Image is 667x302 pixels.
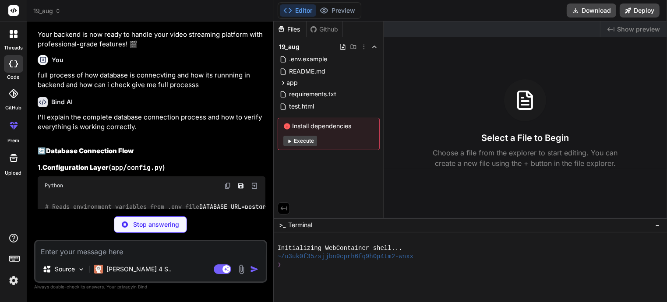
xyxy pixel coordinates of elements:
p: Always double-check its answers. Your in Bind [34,283,267,291]
label: prem [7,137,19,144]
p: Choose a file from the explorer to start editing. You can create a new file using the + button in... [427,147,623,169]
h3: 1. ( ) [38,163,265,173]
span: >_ [279,221,286,229]
button: Editor [280,4,316,17]
label: Upload [5,169,22,177]
img: Pick Models [78,266,85,273]
p: Your backend is now ready to handle your video streaming platform with professional-grade feature... [38,30,265,49]
strong: Database Connection Flow [46,147,134,155]
h2: 🔄 [38,146,265,156]
button: Download [567,4,616,18]
label: threads [4,44,23,52]
p: full process of how database is connecvting and how its runnning in backend and how can i check g... [38,70,265,90]
button: Preview [316,4,359,17]
button: Save file [235,180,247,192]
p: Source [55,265,75,274]
div: Github [307,25,342,34]
span: Show preview [617,25,660,34]
code: DATABASE_URL=postgresql://postgres:[EMAIL_ADDRESS][DOMAIN_NAME]: /postgres [45,202,470,211]
span: app [287,78,298,87]
img: icon [250,265,259,274]
span: Python [45,183,63,190]
span: ❯ [278,261,282,269]
h6: You [52,56,64,64]
span: − [655,221,660,229]
button: Execute [283,136,317,146]
span: Initializing WebContainer shell... [278,244,402,253]
p: I'll explain the complete database connection process and how to verify everything is working cor... [38,112,265,132]
h3: Select a File to Begin [481,132,569,144]
p: [PERSON_NAME] 4 S.. [106,265,172,274]
span: privacy [117,284,133,289]
div: Files [274,25,306,34]
p: Stop answering [133,220,179,229]
h6: Bind AI [51,98,73,106]
span: ~/u3uk0f35zsjjbn9cprh6fq9h0p4tm2-wnxx [278,253,414,261]
button: Deploy [620,4,660,18]
span: Terminal [289,221,313,229]
code: app/config.py [111,163,162,172]
strong: Configuration Layer [42,163,109,172]
span: test.html [289,101,315,112]
button: − [653,218,662,232]
img: Open in Browser [251,182,258,190]
img: settings [6,273,21,288]
span: 19_aug [279,42,300,51]
img: Claude 4 Sonnet [94,265,103,274]
img: copy [224,183,231,190]
span: Install dependencies [283,122,374,130]
span: .env.example [289,54,328,64]
span: 19_aug [33,7,61,15]
label: GitHub [5,104,21,112]
label: code [7,74,20,81]
span: README.md [289,66,327,77]
img: attachment [236,264,247,274]
span: requirements.txt [289,89,338,99]
span: # Reads environment variables from .env file [45,203,199,211]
